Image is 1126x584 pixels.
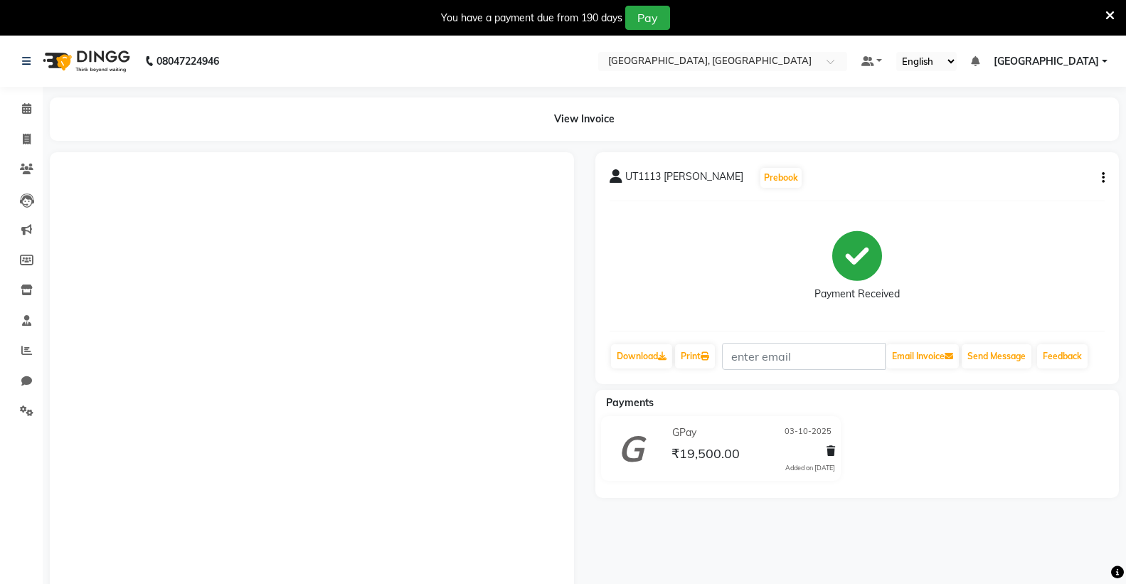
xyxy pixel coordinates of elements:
a: Print [675,344,715,368]
span: UT1113 [PERSON_NAME] [625,169,743,189]
span: ₹19,500.00 [671,445,740,465]
div: Payment Received [814,287,900,302]
button: Pay [625,6,670,30]
div: Added on [DATE] [785,463,835,473]
div: View Invoice [50,97,1119,141]
span: [GEOGRAPHIC_DATA] [994,54,1099,69]
span: 03-10-2025 [785,425,832,440]
a: Feedback [1037,344,1088,368]
button: Send Message [962,344,1031,368]
div: You have a payment due from 190 days [441,11,622,26]
img: logo [36,41,134,81]
a: Download [611,344,672,368]
button: Email Invoice [886,344,959,368]
b: 08047224946 [156,41,219,81]
button: Prebook [760,168,802,188]
input: enter email [722,343,886,370]
span: Payments [606,396,654,409]
span: GPay [672,425,696,440]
